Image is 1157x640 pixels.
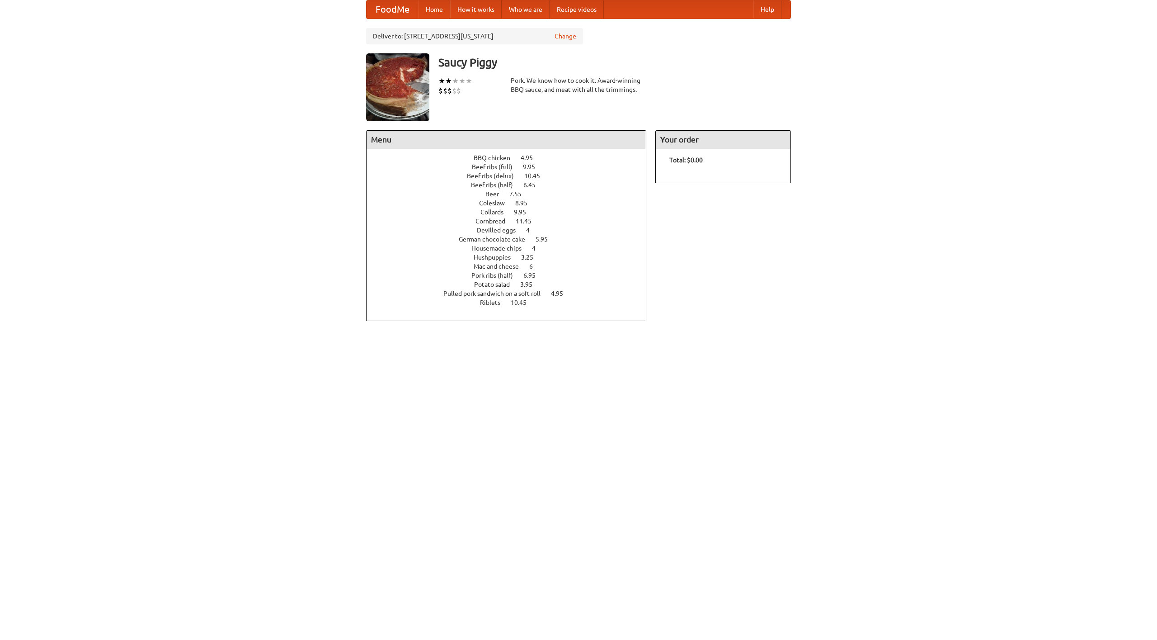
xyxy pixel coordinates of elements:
li: ★ [438,76,445,86]
a: Potato salad 3.95 [474,281,549,288]
a: Recipe videos [550,0,604,19]
a: Coleslaw 8.95 [479,199,544,207]
span: Coleslaw [479,199,514,207]
a: German chocolate cake 5.95 [459,236,564,243]
h4: Menu [367,131,646,149]
li: $ [452,86,456,96]
span: 9.95 [514,209,535,216]
span: Riblets [480,299,509,306]
span: Beef ribs (delux) [467,172,523,180]
b: Total: $0.00 [669,156,703,164]
a: Pork ribs (half) 6.95 [471,272,552,279]
span: 4.95 [521,154,542,161]
a: Beef ribs (delux) 10.45 [467,172,557,180]
a: Collards 9.95 [480,209,543,216]
a: Hushpuppies 3.25 [474,254,550,261]
span: 3.25 [521,254,542,261]
span: Potato salad [474,281,519,288]
span: 5.95 [536,236,557,243]
span: Beef ribs (half) [471,181,522,189]
a: Pulled pork sandwich on a soft roll 4.95 [443,290,580,297]
span: 6.95 [523,272,545,279]
span: 4 [532,245,545,252]
span: Mac and cheese [474,263,528,270]
a: FoodMe [367,0,419,19]
div: Deliver to: [STREET_ADDRESS][US_STATE] [366,28,583,44]
span: Beer [485,190,508,198]
h3: Saucy Piggy [438,53,791,71]
a: Devilled eggs 4 [477,227,546,234]
span: 8.95 [515,199,536,207]
a: Cornbread 11.45 [475,218,548,225]
span: Pulled pork sandwich on a soft roll [443,290,550,297]
span: German chocolate cake [459,236,534,243]
span: Pork ribs (half) [471,272,522,279]
span: BBQ chicken [474,154,519,161]
a: Beef ribs (half) 6.45 [471,181,552,189]
a: Who we are [502,0,550,19]
a: Help [753,0,781,19]
a: Riblets 10.45 [480,299,543,306]
a: Change [555,32,576,41]
span: 10.45 [524,172,549,180]
span: Housemade chips [471,245,531,252]
li: ★ [445,76,452,86]
a: Beer 7.55 [485,190,538,198]
li: ★ [459,76,466,86]
span: Beef ribs (full) [472,163,522,171]
li: ★ [452,76,459,86]
span: 4 [526,227,539,234]
span: Devilled eggs [477,227,525,234]
a: Housemade chips 4 [471,245,552,252]
span: 3.95 [520,281,541,288]
span: Cornbread [475,218,514,225]
span: Collards [480,209,513,216]
a: Beef ribs (full) 9.95 [472,163,552,171]
span: Hushpuppies [474,254,520,261]
li: $ [443,86,447,96]
span: 7.55 [509,190,531,198]
span: 11.45 [516,218,541,225]
h4: Your order [656,131,790,149]
li: $ [456,86,461,96]
span: 10.45 [511,299,536,306]
span: 9.95 [523,163,544,171]
li: $ [447,86,452,96]
li: ★ [466,76,472,86]
a: How it works [450,0,502,19]
span: 6.45 [523,181,545,189]
li: $ [438,86,443,96]
span: 4.95 [551,290,572,297]
a: Mac and cheese 6 [474,263,550,270]
a: BBQ chicken 4.95 [474,154,550,161]
img: angular.jpg [366,53,429,121]
span: 6 [529,263,542,270]
a: Home [419,0,450,19]
div: Pork. We know how to cook it. Award-winning BBQ sauce, and meat with all the trimmings. [511,76,646,94]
